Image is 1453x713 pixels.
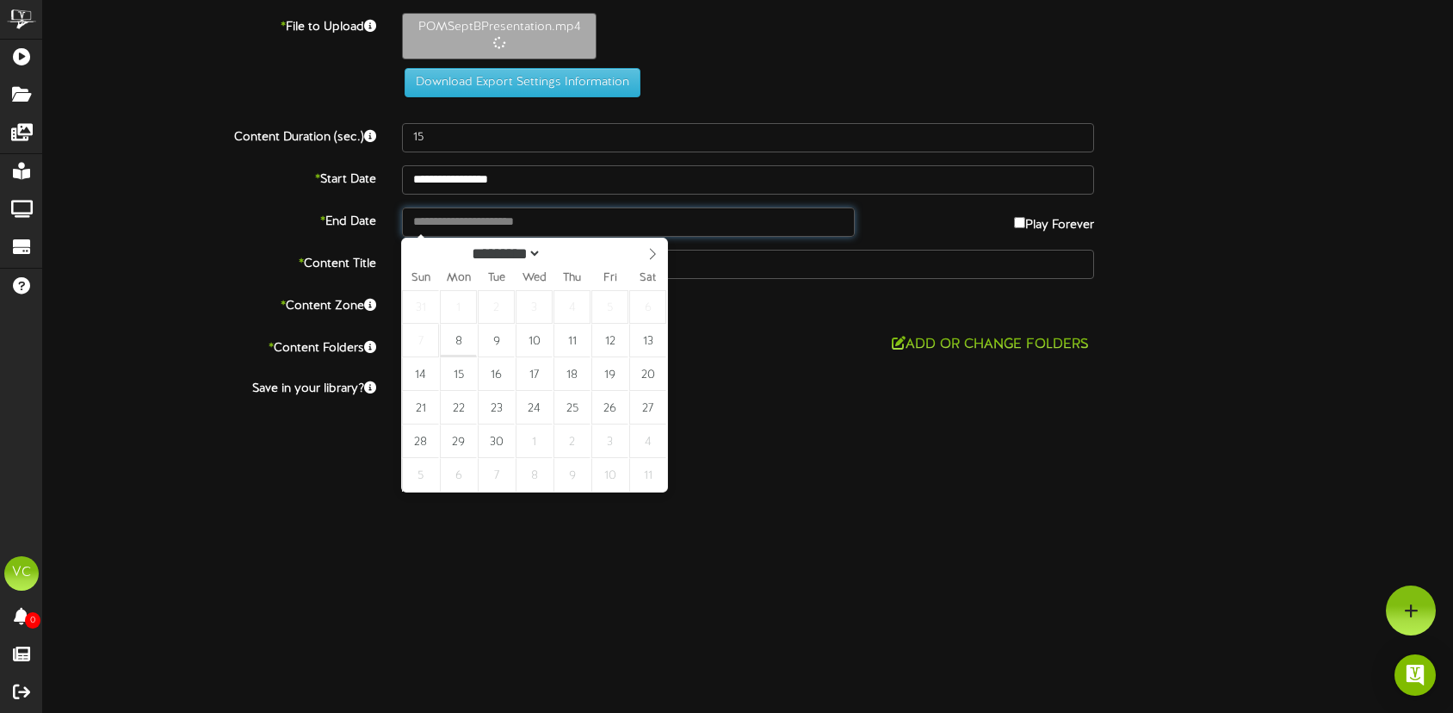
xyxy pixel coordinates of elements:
span: August 31, 2025 [402,290,439,324]
span: September 3, 2025 [516,290,553,324]
span: October 6, 2025 [440,458,477,492]
span: October 8, 2025 [516,458,553,492]
label: File to Upload [30,13,389,36]
span: September 19, 2025 [591,357,628,391]
span: September 4, 2025 [553,290,590,324]
span: September 7, 2025 [402,324,439,357]
span: September 28, 2025 [402,425,439,458]
span: September 26, 2025 [591,391,628,425]
span: September 2, 2025 [478,290,515,324]
div: VC [4,556,39,591]
label: Save in your library? [30,375,389,398]
span: October 7, 2025 [478,458,515,492]
span: September 18, 2025 [553,357,590,391]
label: Content Zone [30,292,389,315]
span: September 20, 2025 [629,357,666,391]
span: October 4, 2025 [629,425,666,458]
span: September 10, 2025 [516,324,553,357]
label: Content Title [30,250,389,273]
button: Add or Change Folders [887,334,1094,356]
span: September 17, 2025 [516,357,553,391]
span: September 15, 2025 [440,357,477,391]
span: September 29, 2025 [440,425,477,458]
span: September 12, 2025 [591,324,628,357]
button: Download Export Settings Information [405,68,640,97]
span: Mon [440,273,478,284]
input: Play Forever [1014,217,1025,228]
span: September 22, 2025 [440,391,477,425]
label: Play Forever [1014,208,1094,234]
span: October 9, 2025 [553,458,590,492]
input: Year [541,245,603,263]
span: September 27, 2025 [629,391,666,425]
span: Wed [516,273,553,284]
span: September 8, 2025 [440,324,477,357]
span: October 3, 2025 [591,425,628,458]
span: October 10, 2025 [591,458,628,492]
span: September 5, 2025 [591,290,628,324]
span: October 11, 2025 [629,458,666,492]
span: September 23, 2025 [478,391,515,425]
span: October 1, 2025 [516,425,553,458]
span: 0 [25,612,40,629]
span: September 14, 2025 [402,357,439,391]
span: September 9, 2025 [478,324,515,357]
label: Content Folders [30,334,389,357]
span: Fri [591,273,629,284]
span: Thu [553,273,591,284]
label: Content Duration (sec.) [30,123,389,146]
label: End Date [30,208,389,231]
span: September 16, 2025 [478,357,515,391]
span: September 24, 2025 [516,391,553,425]
span: Sat [629,273,667,284]
span: Tue [478,273,516,284]
label: Start Date [30,165,389,189]
a: Download Export Settings Information [396,76,640,89]
span: September 1, 2025 [440,290,477,324]
span: September 6, 2025 [629,290,666,324]
span: October 5, 2025 [402,458,439,492]
div: Open Intercom Messenger [1394,654,1436,696]
span: October 2, 2025 [553,425,590,458]
span: September 13, 2025 [629,324,666,357]
span: September 21, 2025 [402,391,439,425]
span: September 11, 2025 [553,324,590,357]
span: September 30, 2025 [478,425,515,458]
span: September 25, 2025 [553,391,590,425]
span: Sun [402,273,440,284]
input: Title of this Content [402,250,1094,279]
